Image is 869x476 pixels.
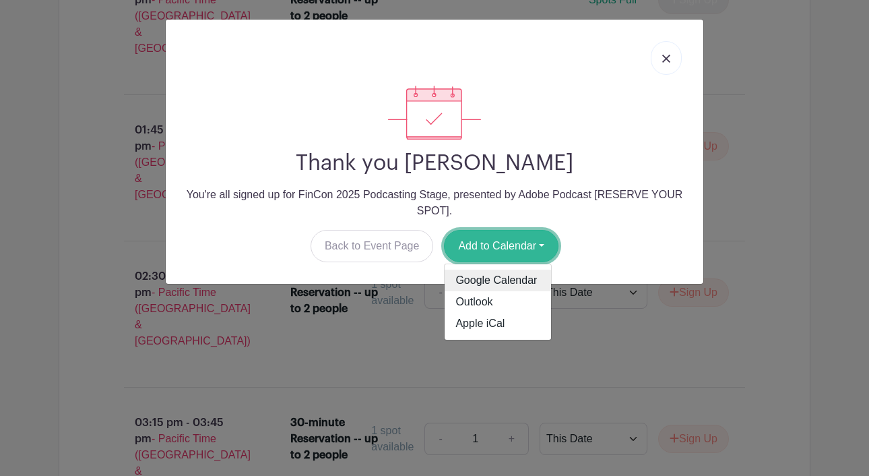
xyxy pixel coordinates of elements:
img: signup_complete-c468d5dda3e2740ee63a24cb0ba0d3ce5d8a4ecd24259e683200fb1569d990c8.svg [388,86,481,140]
a: Outlook [445,291,551,313]
p: You're all signed up for FinCon 2025 Podcasting Stage, presented by Adobe Podcast [RESERVE YOUR S... [176,187,693,219]
a: Apple iCal [445,313,551,334]
a: Google Calendar [445,270,551,291]
a: Back to Event Page [311,230,434,262]
img: close_button-5f87c8562297e5c2d7936805f587ecaba9071eb48480494691a3f1689db116b3.svg [662,55,670,63]
h2: Thank you [PERSON_NAME] [176,150,693,176]
button: Add to Calendar [444,230,558,262]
